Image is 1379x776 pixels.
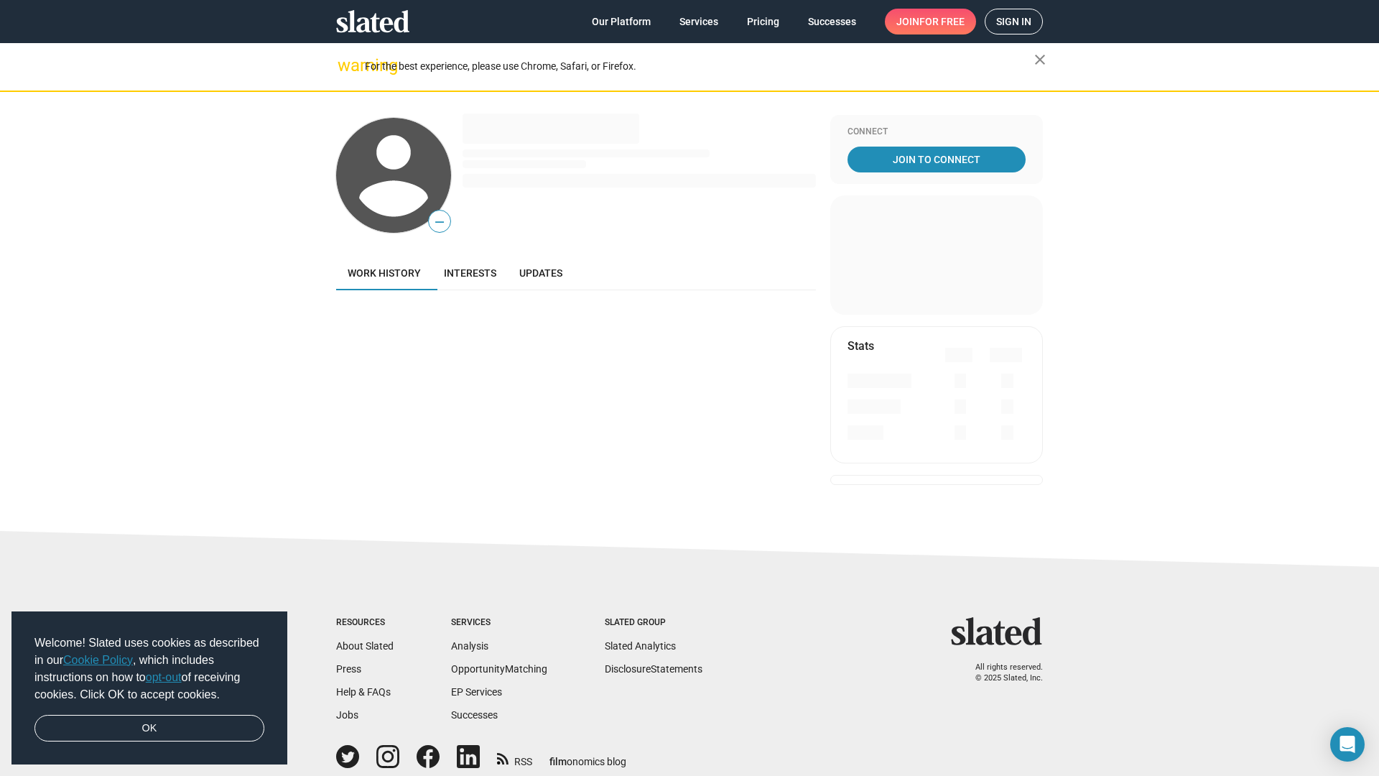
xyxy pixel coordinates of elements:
[797,9,868,34] a: Successes
[348,267,421,279] span: Work history
[451,686,502,698] a: EP Services
[444,267,496,279] span: Interests
[451,640,488,652] a: Analysis
[336,256,432,290] a: Work history
[34,715,264,742] a: dismiss cookie message
[919,9,965,34] span: for free
[985,9,1043,34] a: Sign in
[848,126,1026,138] div: Connect
[679,9,718,34] span: Services
[34,634,264,703] span: Welcome! Slated uses cookies as described in our , which includes instructions on how to of recei...
[338,57,355,74] mat-icon: warning
[605,640,676,652] a: Slated Analytics
[336,640,394,652] a: About Slated
[63,654,133,666] a: Cookie Policy
[451,617,547,629] div: Services
[451,709,498,721] a: Successes
[605,663,702,675] a: DisclosureStatements
[896,9,965,34] span: Join
[11,611,287,765] div: cookieconsent
[336,709,358,721] a: Jobs
[451,663,547,675] a: OpportunityMatching
[848,147,1026,172] a: Join To Connect
[960,662,1043,683] p: All rights reserved. © 2025 Slated, Inc.
[508,256,574,290] a: Updates
[549,756,567,767] span: film
[848,338,874,354] mat-card-title: Stats
[592,9,651,34] span: Our Platform
[850,147,1023,172] span: Join To Connect
[497,747,532,769] a: RSS
[336,617,394,629] div: Resources
[996,9,1031,34] span: Sign in
[580,9,662,34] a: Our Platform
[747,9,779,34] span: Pricing
[365,57,1034,76] div: For the best experience, please use Chrome, Safari, or Firefox.
[429,213,450,231] span: —
[336,686,391,698] a: Help & FAQs
[146,671,182,683] a: opt-out
[549,744,626,769] a: filmonomics blog
[605,617,702,629] div: Slated Group
[1330,727,1365,762] div: Open Intercom Messenger
[735,9,791,34] a: Pricing
[336,663,361,675] a: Press
[432,256,508,290] a: Interests
[808,9,856,34] span: Successes
[1031,51,1049,68] mat-icon: close
[668,9,730,34] a: Services
[885,9,976,34] a: Joinfor free
[519,267,562,279] span: Updates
